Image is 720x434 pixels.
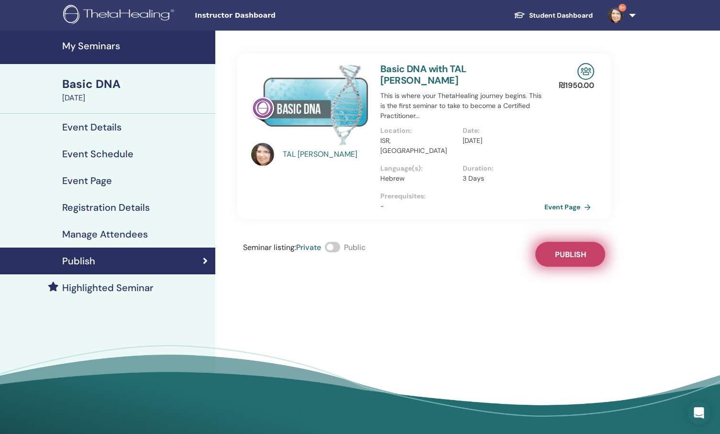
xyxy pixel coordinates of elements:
p: 3 Days [463,174,539,184]
h4: Event Page [62,175,112,186]
a: TAL [PERSON_NAME] [283,149,371,160]
h4: Publish [62,255,95,267]
span: Public [344,242,366,252]
span: Seminar listing : [243,242,296,252]
div: Open Intercom Messenger [687,401,710,424]
p: Language(s) : [380,163,457,174]
h4: My Seminars [62,40,210,52]
p: ISR, [GEOGRAPHIC_DATA] [380,136,457,156]
div: Basic DNA [62,76,210,92]
span: 9+ [619,4,626,11]
p: ₪ 1950.00 [559,80,594,91]
a: Basic DNA[DATE] [56,76,215,104]
p: Location : [380,126,457,136]
button: Publish [535,242,605,267]
img: Basic DNA [251,63,369,146]
a: Basic DNA with TAL [PERSON_NAME] [380,63,466,87]
p: Date : [463,126,539,136]
p: Prerequisites : [380,191,544,201]
a: Student Dashboard [506,7,600,24]
h4: Registration Details [62,202,150,213]
img: graduation-cap-white.svg [514,11,525,19]
p: Hebrew [380,174,457,184]
h4: Event Schedule [62,148,133,160]
img: default.jpg [608,8,623,23]
p: This is where your ThetaHealing journey begins. This is the first seminar to take to become a Cer... [380,91,544,121]
div: [DATE] [62,92,210,104]
img: default.jpg [251,143,274,166]
h4: Highlighted Seminar [62,282,154,293]
p: Duration : [463,163,539,174]
p: [DATE] [463,136,539,146]
span: Instructor Dashboard [195,11,338,21]
img: In-Person Seminar [577,63,594,80]
h4: Event Details [62,121,122,133]
a: Event Page [544,200,595,214]
span: Private [296,242,321,252]
img: logo.png [63,5,177,26]
span: Publish [555,250,586,260]
h4: Manage Attendees [62,228,148,240]
p: - [380,201,544,211]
